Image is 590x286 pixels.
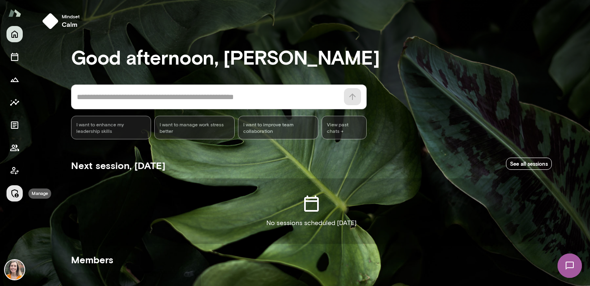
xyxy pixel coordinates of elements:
p: No sessions scheduled [DATE] [266,218,357,228]
button: Growth Plan [6,71,23,88]
a: See all sessions [506,158,552,170]
h5: Members [71,253,552,266]
h3: Good afternoon, [PERSON_NAME] [71,45,552,68]
button: Sessions [6,49,23,65]
img: Mento [8,5,21,21]
button: Client app [6,162,23,179]
button: Mindsetcalm [39,10,86,32]
span: I want to improve team collaboration [243,121,313,134]
img: Carrie Kelly [5,260,24,279]
button: Insights [6,94,23,110]
span: View past chats -> [322,116,367,139]
div: Manage [28,188,51,199]
span: Mindset [62,13,80,19]
button: Members [6,140,23,156]
button: Documents [6,117,23,133]
div: I want to enhance my leadership skills [71,116,151,139]
span: I want to manage work stress better [160,121,229,134]
h6: calm [62,19,80,29]
div: I want to manage work stress better [154,116,235,139]
span: I want to enhance my leadership skills [76,121,146,134]
h5: Next session, [DATE] [71,159,165,172]
div: I want to improve team collaboration [238,116,318,139]
button: Home [6,26,23,42]
img: mindset [42,13,58,29]
button: Manage [6,185,23,201]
